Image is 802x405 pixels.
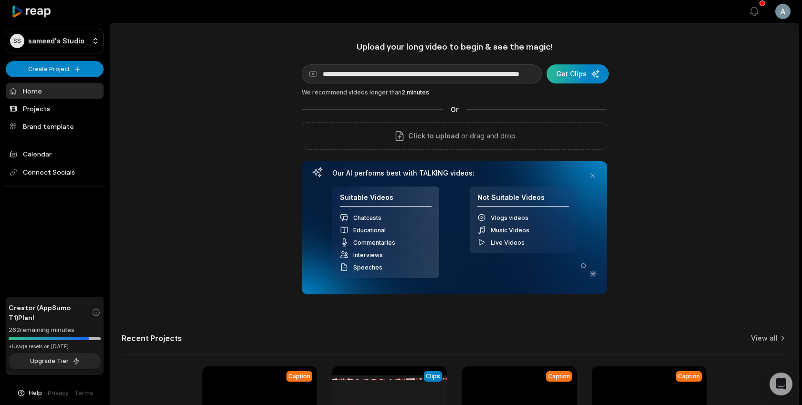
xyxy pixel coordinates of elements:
h4: Suitable Videos [340,193,432,207]
span: Or [443,104,466,114]
div: *Usage resets on [DATE] [9,343,101,350]
span: Speeches [353,264,382,271]
a: Projects [6,101,104,116]
h2: Recent Projects [122,333,182,343]
span: Educational [353,227,386,234]
p: sameed's Studio [28,37,84,45]
div: 262 remaining minutes [9,325,101,335]
button: Help [17,389,42,397]
h4: Not Suitable Videos [477,193,569,207]
h3: Our AI performs best with TALKING videos: [332,169,577,177]
span: Music Videos [491,227,529,234]
span: Interviews [353,251,383,259]
a: Privacy [48,389,69,397]
div: SS [10,34,24,48]
span: Live Videos [491,239,525,246]
h1: Upload your long video to begin & see the magic! [302,41,607,52]
a: Brand template [6,118,104,134]
span: Chatcasts [353,214,381,221]
button: Get Clips [547,64,609,83]
span: Connect Socials [6,164,104,181]
a: View all [751,333,778,343]
span: Vlogs videos [491,214,528,221]
a: Calendar [6,146,104,162]
span: Help [29,389,42,397]
div: Open Intercom Messenger [770,373,792,395]
a: Home [6,83,104,99]
a: Terms [74,389,93,397]
button: Create Project [6,61,104,77]
span: Commentaries [353,239,395,246]
span: Creator (AppSumo T1) Plan! [9,302,92,322]
span: Click to upload [408,130,459,142]
button: Upgrade Tier [9,353,101,369]
p: or drag and drop [459,130,516,142]
span: 2 minutes [401,89,429,96]
div: We recommend videos longer than . [302,88,607,97]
